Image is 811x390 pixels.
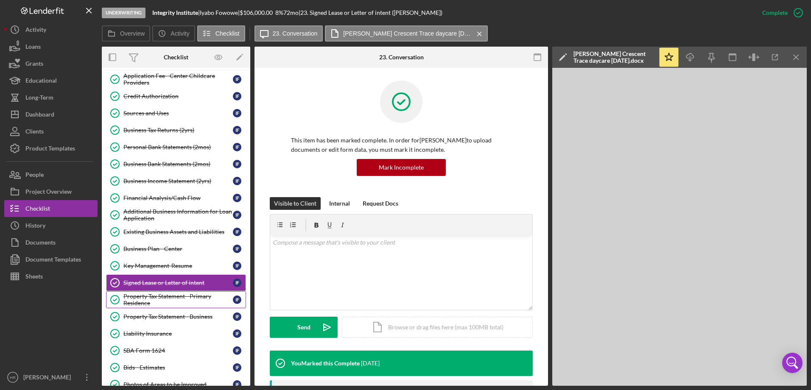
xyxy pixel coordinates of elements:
[106,88,246,105] a: Credit AuthorizationIF
[106,189,246,206] a: Financial Analysis/Cash FlowIF
[123,279,233,286] div: Signed Lease or Letter of intent
[152,25,195,42] button: Activity
[106,105,246,122] a: Sources and UsesIF
[200,9,240,16] div: Iyabo Fowowe |
[283,9,299,16] div: 72 mo
[233,160,241,168] div: I F
[233,126,241,134] div: I F
[123,72,233,86] div: Application Fee - Center Childcare Providers
[123,347,233,354] div: SBA Form 1624
[233,194,241,202] div: I F
[270,197,321,210] button: Visible to Client
[343,30,470,37] label: [PERSON_NAME] Crescent Trace daycare [DATE].docx
[4,369,98,386] button: HR[PERSON_NAME]
[240,9,275,16] div: $106,000.00
[233,262,241,270] div: I F
[361,360,380,367] time: 2025-08-04 18:02
[215,30,240,37] label: Checklist
[325,197,354,210] button: Internal
[379,159,424,176] div: Mark Incomplete
[106,325,246,342] a: Liability InsuranceIF
[106,206,246,223] a: Additional Business Information for Loan ApplicationIF
[379,54,424,61] div: 23. Conversation
[254,25,323,42] button: 23. Conversation
[123,110,233,117] div: Sources and Uses
[762,4,788,21] div: Complete
[233,295,241,304] div: I F
[233,245,241,253] div: I F
[106,156,246,173] a: Business Bank Statements (2mos)IF
[297,317,310,338] div: Send
[123,228,233,235] div: Existing Business Assets and Liabilities
[754,4,807,21] button: Complete
[123,127,233,134] div: Business Tax Returns (2yrs)
[233,211,241,219] div: I F
[106,240,246,257] a: Business Plan - CenterIF
[123,93,233,100] div: Credit Authorization
[123,178,233,184] div: Business Income Statement (2yrs)
[106,291,246,308] a: Property Tax Statement - Primary ResidenceIF
[171,30,189,37] label: Activity
[357,159,446,176] button: Mark Incomplete
[106,274,246,291] a: Signed Lease or Letter of intentIF
[325,25,488,42] button: [PERSON_NAME] Crescent Trace daycare [DATE].docx
[123,381,233,388] div: Photos of Areas to be Improved
[106,223,246,240] a: Existing Business Assets and LiabilitiesIF
[233,312,241,321] div: I F
[329,197,350,210] div: Internal
[106,342,246,359] a: SBA Form 1624IF
[106,173,246,189] a: Business Income Statement (2yrs)IF
[106,359,246,376] a: Bids - EstimatesIF
[270,317,338,338] button: Send
[233,228,241,236] div: I F
[273,30,318,37] label: 23. Conversation
[123,364,233,371] div: Bids - Estimates
[102,25,150,42] button: Overview
[358,197,403,210] button: Request Docs
[233,92,241,100] div: I F
[123,245,233,252] div: Business Plan - Center
[233,109,241,117] div: I F
[123,262,233,269] div: Key Management-Resume
[233,329,241,338] div: I F
[233,75,241,84] div: I F
[291,136,512,155] p: This item has been marked complete. In order for [PERSON_NAME] to upload documents or edit form d...
[291,360,360,367] div: You Marked this Complete
[106,122,246,139] a: Business Tax Returns (2yrs)IF
[123,313,233,320] div: Property Tax Statement - Business
[106,257,246,274] a: Key Management-ResumeIF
